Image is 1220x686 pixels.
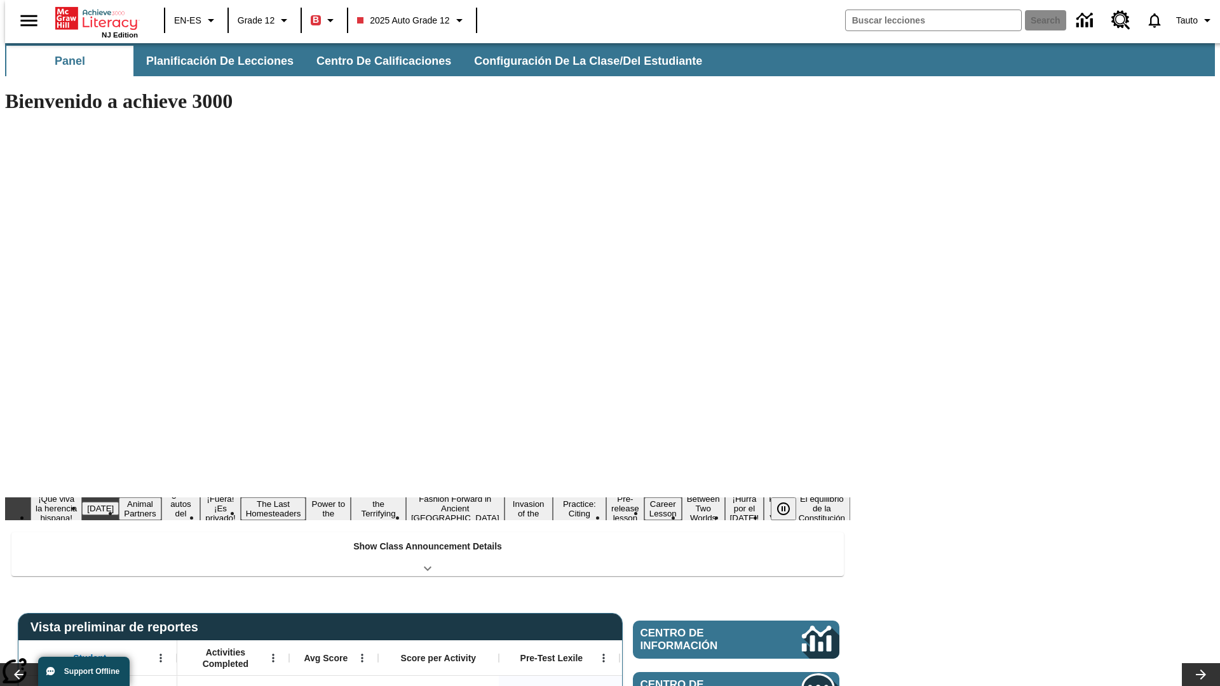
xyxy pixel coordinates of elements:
[1138,4,1171,37] a: Notificaciones
[119,497,161,520] button: Slide 3 Animal Partners
[406,492,505,525] button: Slide 9 Fashion Forward in Ancient Rome
[1104,3,1138,37] a: Centro de recursos, Se abrirá en una pestaña nueva.
[351,488,406,530] button: Slide 8 Attack of the Terrifying Tomatoes
[161,488,201,530] button: Slide 4 ¿Los autos del futuro?
[55,54,85,69] span: Panel
[151,649,170,668] button: Abrir menú
[771,497,796,520] button: Pausar
[174,14,201,27] span: EN-ES
[5,43,1215,76] div: Subbarra de navegación
[233,9,297,32] button: Grado: Grade 12, Elige un grado
[38,657,130,686] button: Support Offline
[306,46,461,76] button: Centro de calificaciones
[264,649,283,668] button: Abrir menú
[1182,663,1220,686] button: Carrusel de lecciones, seguir
[725,492,764,525] button: Slide 15 ¡Hurra por el Día de la Constitución!
[1171,9,1220,32] button: Perfil/Configuración
[136,46,304,76] button: Planificación de lecciones
[316,54,451,69] span: Centro de calificaciones
[353,540,502,553] p: Show Class Announcement Details
[184,647,268,669] span: Activities Completed
[306,9,343,32] button: Boost El color de la clase es rojo. Cambiar el color de la clase.
[82,502,119,515] button: Slide 2 Día del Trabajo
[505,488,553,530] button: Slide 10 The Invasion of the Free CD
[1176,14,1198,27] span: Tauto
[306,488,351,530] button: Slide 7 Solar Power to the People
[682,492,725,525] button: Slide 14 Between Two Worlds
[200,492,240,525] button: Slide 5 ¡Fuera! ¡Es privado!
[6,46,133,76] button: Panel
[304,652,348,664] span: Avg Score
[73,652,106,664] span: Student
[102,31,138,39] span: NJ Edition
[11,532,844,576] div: Show Class Announcement Details
[146,54,294,69] span: Planificación de lecciones
[771,497,809,520] div: Pausar
[553,488,606,530] button: Slide 11 Mixed Practice: Citing Evidence
[594,649,613,668] button: Abrir menú
[55,6,138,31] a: Portada
[794,492,850,525] button: Slide 17 El equilibrio de la Constitución
[10,2,48,39] button: Abrir el menú lateral
[5,90,850,113] h1: Bienvenido a achieve 3000
[169,9,224,32] button: Language: EN-ES, Selecciona un idioma
[401,652,477,664] span: Score per Activity
[238,14,274,27] span: Grade 12
[241,497,306,520] button: Slide 6 The Last Homesteaders
[640,627,759,652] span: Centro de información
[606,492,644,525] button: Slide 12 Pre-release lesson
[30,620,205,635] span: Vista preliminar de reportes
[55,4,138,39] div: Portada
[464,46,712,76] button: Configuración de la clase/del estudiante
[357,14,449,27] span: 2025 Auto Grade 12
[64,667,119,676] span: Support Offline
[5,46,714,76] div: Subbarra de navegación
[633,621,839,659] a: Centro de información
[846,10,1021,30] input: search field
[353,649,372,668] button: Abrir menú
[1069,3,1104,38] a: Centro de información
[30,492,82,525] button: Slide 1 ¡Qué viva la herencia hispana!
[352,9,471,32] button: Class: 2025 Auto Grade 12, Selecciona una clase
[520,652,583,664] span: Pre-Test Lexile
[764,492,793,525] button: Slide 16 Point of View
[474,54,702,69] span: Configuración de la clase/del estudiante
[644,497,682,520] button: Slide 13 Career Lesson
[313,12,319,28] span: B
